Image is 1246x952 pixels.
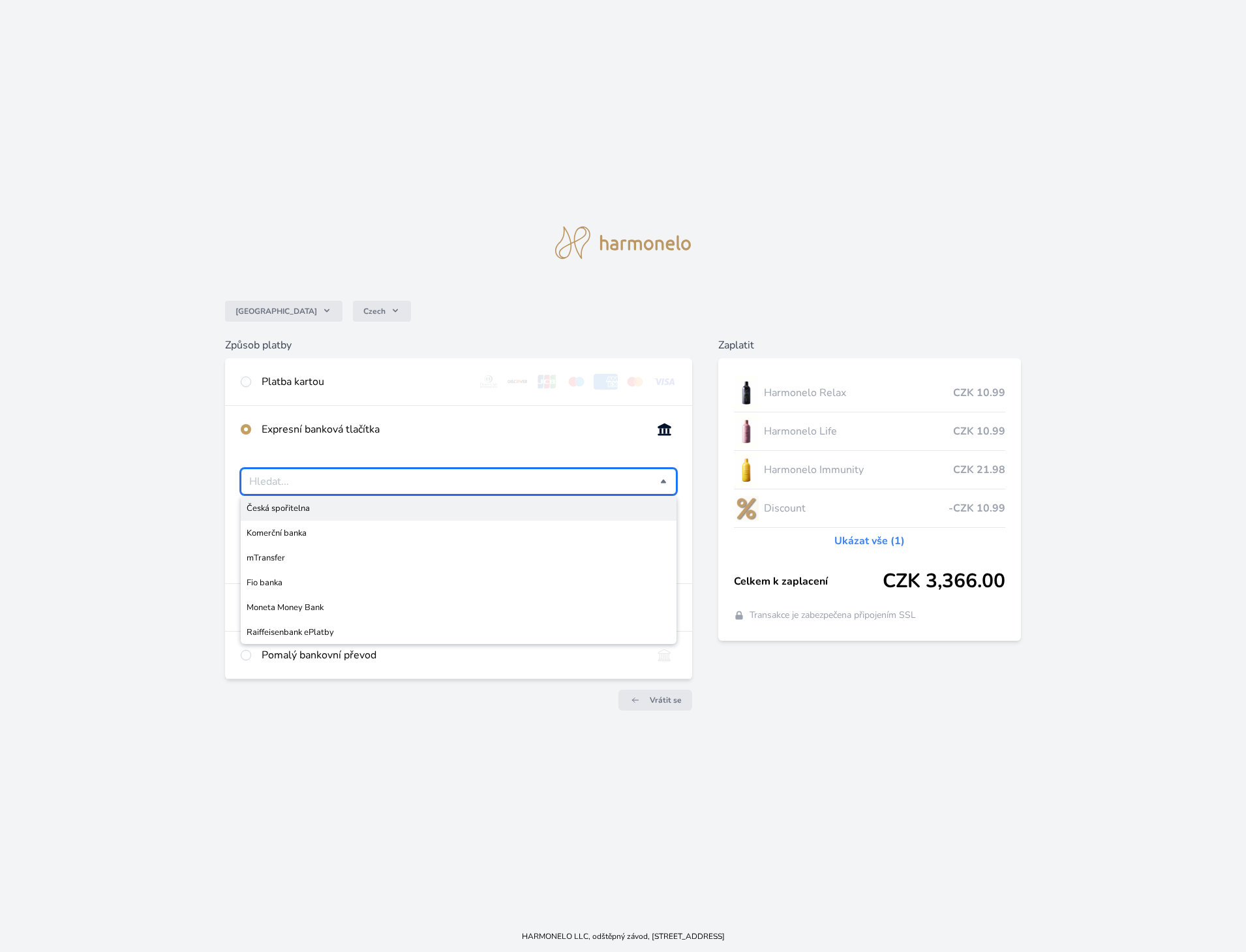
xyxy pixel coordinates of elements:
[241,468,676,495] div: Vyberte svou banku
[506,374,530,390] img: discover.svg
[247,551,671,564] span: mTransfer
[949,500,1005,516] span: -CZK 10.99
[618,690,692,711] a: Vrátit se
[734,453,759,486] img: IMMUNITY_se_stinem_x-lo.jpg
[953,385,1005,401] span: CZK 10.99
[652,374,676,390] img: visa.svg
[764,385,953,401] span: Harmonelo Relax
[262,647,642,663] div: Pomalý bankovní převod
[594,374,618,390] img: amex.svg
[225,301,342,322] button: [GEOGRAPHIC_DATA]
[247,527,671,540] span: Komerční banka
[363,306,386,316] span: Czech
[764,423,953,439] span: Harmonelo Life
[652,647,676,663] img: bankTransfer_IBAN.svg
[247,502,671,515] span: Česká spořitelna
[652,422,676,437] img: onlineBanking_CZ.svg
[477,374,501,390] img: diners.svg
[564,374,588,390] img: maestro.svg
[883,570,1005,593] span: CZK 3,366.00
[834,533,905,549] a: Ukázat vše (1)
[236,306,317,316] span: [GEOGRAPHIC_DATA]
[247,601,671,614] span: Moneta Money Bank
[734,492,759,525] img: discount-lo.png
[262,422,642,437] div: Expresní banková tlačítka
[247,626,671,639] span: Raiffeisenbank ePlatby
[650,695,682,705] span: Vrátit se
[247,576,671,589] span: Fio banka
[535,374,559,390] img: jcb.svg
[953,462,1005,478] span: CZK 21.98
[353,301,411,322] button: Czech
[764,500,949,516] span: Discount
[718,337,1021,353] h6: Zaplatit
[734,376,759,409] img: CLEAN_RELAX_se_stinem_x-lo.jpg
[225,337,692,353] h6: Způsob platby
[623,374,647,390] img: mc.svg
[750,609,916,622] span: Transakce je zabezpečena připojením SSL
[734,574,883,589] span: Celkem k zaplacení
[555,226,691,259] img: logo.svg
[764,462,953,478] span: Harmonelo Immunity
[249,474,660,489] input: Česká spořitelnaKomerční bankamTransferFio bankaMoneta Money BankRaiffeisenbank ePlatby
[953,423,1005,439] span: CZK 10.99
[734,415,759,448] img: CLEAN_LIFE_se_stinem_x-lo.jpg
[262,374,466,390] div: Platba kartou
